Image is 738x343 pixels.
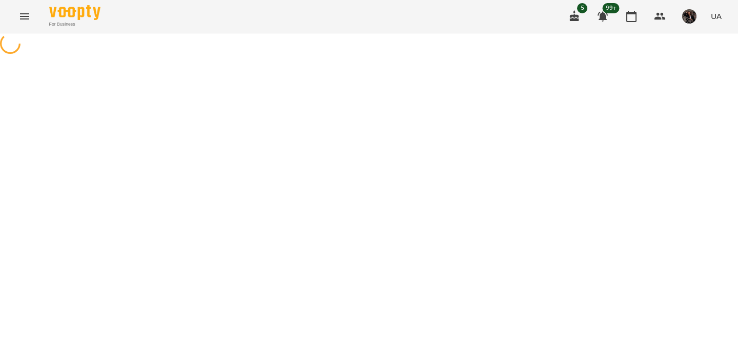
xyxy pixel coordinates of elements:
button: Menu [12,4,37,29]
img: Voopty Logo [49,5,100,20]
button: UA [707,7,726,26]
span: For Business [49,21,100,28]
span: UA [711,11,722,22]
span: 5 [577,3,587,13]
img: 8463428bc87f36892c86bf66b209d685.jpg [682,9,696,24]
span: 99+ [603,3,620,13]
